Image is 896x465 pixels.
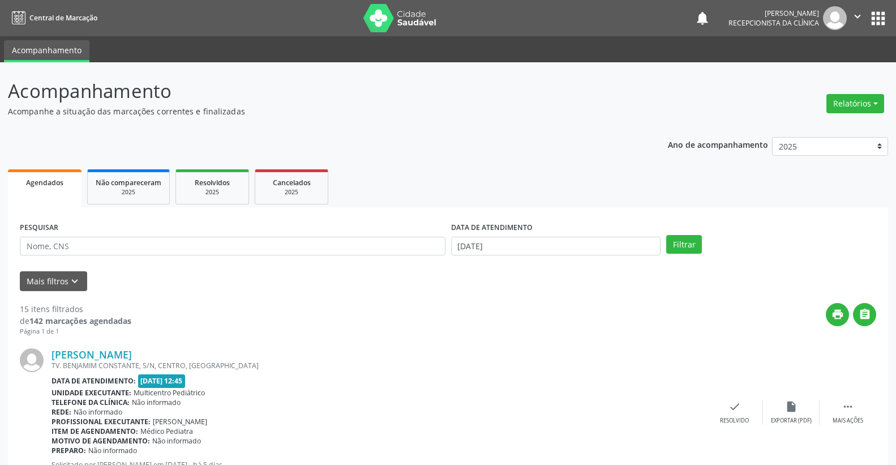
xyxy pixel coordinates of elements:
[728,18,819,28] span: Recepcionista da clínica
[273,178,311,187] span: Cancelados
[96,178,161,187] span: Não compareceram
[29,315,131,326] strong: 142 marcações agendadas
[52,436,150,446] b: Motivo de agendamento:
[263,188,320,197] div: 2025
[851,10,864,23] i: 
[20,315,131,327] div: de
[859,308,871,321] i: 
[728,8,819,18] div: [PERSON_NAME]
[4,40,89,62] a: Acompanhamento
[451,219,533,237] label: DATA DE ATENDIMENTO
[140,426,193,436] span: Médico Pediatra
[195,178,230,187] span: Resolvidos
[134,388,205,398] span: Multicentro Pediátrico
[26,178,63,187] span: Agendados
[8,8,97,27] a: Central de Marcação
[823,6,847,30] img: img
[88,446,137,455] span: Não informado
[68,275,81,288] i: keyboard_arrow_down
[853,303,876,326] button: 
[52,361,706,370] div: TV. BENJAMIM CONSTANTE, S/N, CENTRO, [GEOGRAPHIC_DATA]
[20,327,131,336] div: Página 1 de 1
[52,407,71,417] b: Rede:
[20,303,131,315] div: 15 itens filtrados
[831,308,844,321] i: print
[52,426,138,436] b: Item de agendamento:
[868,8,888,28] button: apps
[52,417,151,426] b: Profissional executante:
[847,6,868,30] button: 
[52,398,130,407] b: Telefone da clínica:
[668,137,768,151] p: Ano de acompanhamento
[785,400,798,413] i: insert_drive_file
[8,77,624,105] p: Acompanhamento
[152,436,201,446] span: Não informado
[52,348,132,361] a: [PERSON_NAME]
[771,417,812,425] div: Exportar (PDF)
[833,417,863,425] div: Mais ações
[842,400,854,413] i: 
[29,13,97,23] span: Central de Marcação
[694,10,710,26] button: notifications
[138,374,186,387] span: [DATE] 12:45
[96,188,161,197] div: 2025
[20,237,445,256] input: Nome, CNS
[20,219,58,237] label: PESQUISAR
[74,407,122,417] span: Não informado
[8,105,624,117] p: Acompanhe a situação das marcações correntes e finalizadas
[184,188,241,197] div: 2025
[153,417,207,426] span: [PERSON_NAME]
[52,388,131,398] b: Unidade executante:
[728,400,741,413] i: check
[826,94,884,113] button: Relatórios
[52,376,136,386] b: Data de atendimento:
[666,235,702,254] button: Filtrar
[132,398,181,407] span: Não informado
[52,446,86,455] b: Preparo:
[826,303,849,326] button: print
[20,271,87,291] button: Mais filtroskeyboard_arrow_down
[720,417,749,425] div: Resolvido
[20,348,44,372] img: img
[451,237,661,256] input: Selecione um intervalo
